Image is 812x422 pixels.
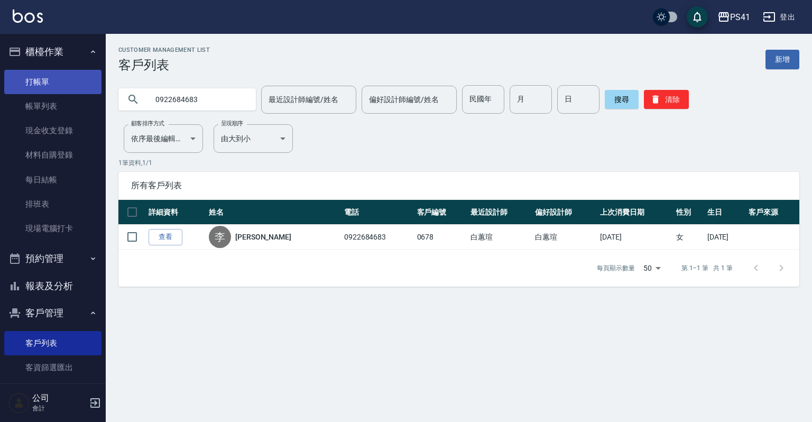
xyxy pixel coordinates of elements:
[131,120,164,127] label: 顧客排序方式
[705,225,746,250] td: [DATE]
[705,200,746,225] th: 生日
[342,225,414,250] td: 0922684683
[468,225,533,250] td: 白蕙瑄
[146,200,206,225] th: 詳細資料
[4,272,101,300] button: 報表及分析
[342,200,414,225] th: 電話
[4,299,101,327] button: 客戶管理
[597,200,673,225] th: 上次消費日期
[4,168,101,192] a: 每日結帳
[730,11,750,24] div: PS41
[4,192,101,216] a: 排班表
[713,6,754,28] button: PS41
[597,263,635,273] p: 每頁顯示數量
[235,232,291,242] a: [PERSON_NAME]
[673,200,704,225] th: 性別
[4,355,101,380] a: 客資篩選匯出
[8,392,30,414] img: Person
[4,331,101,355] a: 客戶列表
[673,225,704,250] td: 女
[414,200,468,225] th: 客戶編號
[124,124,203,153] div: 依序最後編輯時間
[687,6,708,27] button: save
[532,225,597,250] td: 白蕙瑄
[4,380,101,404] a: 卡券管理
[644,90,689,109] button: 清除
[148,85,247,114] input: 搜尋關鍵字
[118,158,799,168] p: 1 筆資料, 1 / 1
[597,225,673,250] td: [DATE]
[759,7,799,27] button: 登出
[118,58,210,72] h3: 客戶列表
[214,124,293,153] div: 由大到小
[746,200,799,225] th: 客戶來源
[4,118,101,143] a: 現金收支登錄
[209,226,231,248] div: 李
[414,225,468,250] td: 0678
[4,143,101,167] a: 材料自購登錄
[32,393,86,403] h5: 公司
[4,94,101,118] a: 帳單列表
[131,180,787,191] span: 所有客戶列表
[4,245,101,272] button: 預約管理
[206,200,342,225] th: 姓名
[532,200,597,225] th: 偏好設計師
[681,263,733,273] p: 第 1–1 筆 共 1 筆
[765,50,799,69] a: 新增
[4,70,101,94] a: 打帳單
[4,216,101,241] a: 現場電腦打卡
[118,47,210,53] h2: Customer Management List
[13,10,43,23] img: Logo
[468,200,533,225] th: 最近設計師
[605,90,639,109] button: 搜尋
[221,120,243,127] label: 呈現順序
[4,38,101,66] button: 櫃檯作業
[639,254,665,282] div: 50
[149,229,182,245] a: 查看
[32,403,86,413] p: 會計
